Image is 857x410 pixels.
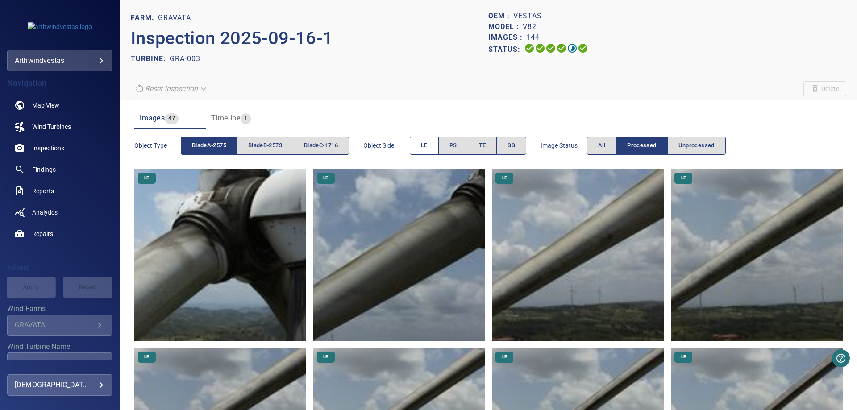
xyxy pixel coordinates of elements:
[7,202,112,223] a: analytics noActive
[421,141,428,151] span: LE
[15,54,105,68] div: arthwindvestas
[15,378,105,392] div: [DEMOGRAPHIC_DATA] Proenca
[7,263,112,272] h4: Filters
[32,208,58,217] span: Analytics
[488,11,513,21] p: OEM :
[181,137,237,155] button: bladeA-2575
[567,43,578,54] svg: Matching 5%
[598,141,605,151] span: All
[7,137,112,159] a: inspections noActive
[535,43,545,54] svg: Data Formatted 100%
[587,137,616,155] button: All
[7,50,112,71] div: arthwindvestas
[578,43,588,54] svg: Classification 100%
[241,113,251,124] span: 1
[211,114,241,122] span: Timeline
[131,12,158,23] p: FARM:
[524,43,535,54] svg: Uploading 100%
[587,137,726,155] div: imageStatus
[676,175,691,181] span: LE
[7,343,112,350] label: Wind Turbine Name
[248,141,282,151] span: bladeB-2573
[496,137,526,155] button: SS
[318,175,333,181] span: LE
[513,11,542,21] p: Vestas
[438,137,468,155] button: PS
[145,84,198,93] em: Reset inspection
[140,114,165,122] span: Images
[508,141,515,151] span: SS
[627,141,656,151] span: Processed
[7,180,112,202] a: reports noActive
[488,21,523,32] p: Model :
[32,101,59,110] span: Map View
[32,186,54,195] span: Reports
[293,137,349,155] button: bladeC-1716
[181,137,349,155] div: objectType
[15,321,94,329] div: GRAVATA
[803,81,846,96] span: Unable to delete the inspection due to your user permissions
[304,141,338,151] span: bladeC-1716
[139,354,154,360] span: LE
[616,137,667,155] button: Processed
[131,25,489,52] p: Inspection 2025-09-16-1
[192,141,226,151] span: bladeA-2575
[449,141,457,151] span: PS
[139,175,154,181] span: LE
[7,315,112,336] div: Wind Farms
[526,32,540,43] p: 144
[7,159,112,180] a: findings noActive
[410,137,439,155] button: LE
[488,43,524,56] p: Status:
[479,141,486,151] span: TE
[556,43,567,54] svg: ML Processing 100%
[545,43,556,54] svg: Selecting 100%
[7,352,112,374] div: Wind Turbine Name
[523,21,537,32] p: V82
[131,81,212,96] div: Unable to reset the inspection due to your user permissions
[158,12,191,23] p: GRAVATA
[32,165,56,174] span: Findings
[28,22,92,31] img: arthwindvestas-logo
[678,141,715,151] span: Unprocessed
[7,95,112,116] a: map noActive
[131,54,170,64] p: TURBINE:
[497,175,512,181] span: LE
[676,354,691,360] span: LE
[170,54,200,64] p: GRA-003
[7,116,112,137] a: windturbines noActive
[488,32,526,43] p: Images :
[7,223,112,244] a: repairs noActive
[131,81,212,96] div: Reset inspection
[7,305,112,312] label: Wind Farms
[134,141,181,150] span: Object type
[165,113,179,124] span: 47
[237,137,293,155] button: bladeB-2573
[410,137,526,155] div: objectSide
[468,137,497,155] button: TE
[667,137,726,155] button: Unprocessed
[32,144,64,153] span: Inspections
[318,354,333,360] span: LE
[541,141,587,150] span: Image Status
[32,229,53,238] span: Repairs
[363,141,410,150] span: Object Side
[497,354,512,360] span: LE
[7,79,112,87] h4: Navigation
[32,122,71,131] span: Wind Turbines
